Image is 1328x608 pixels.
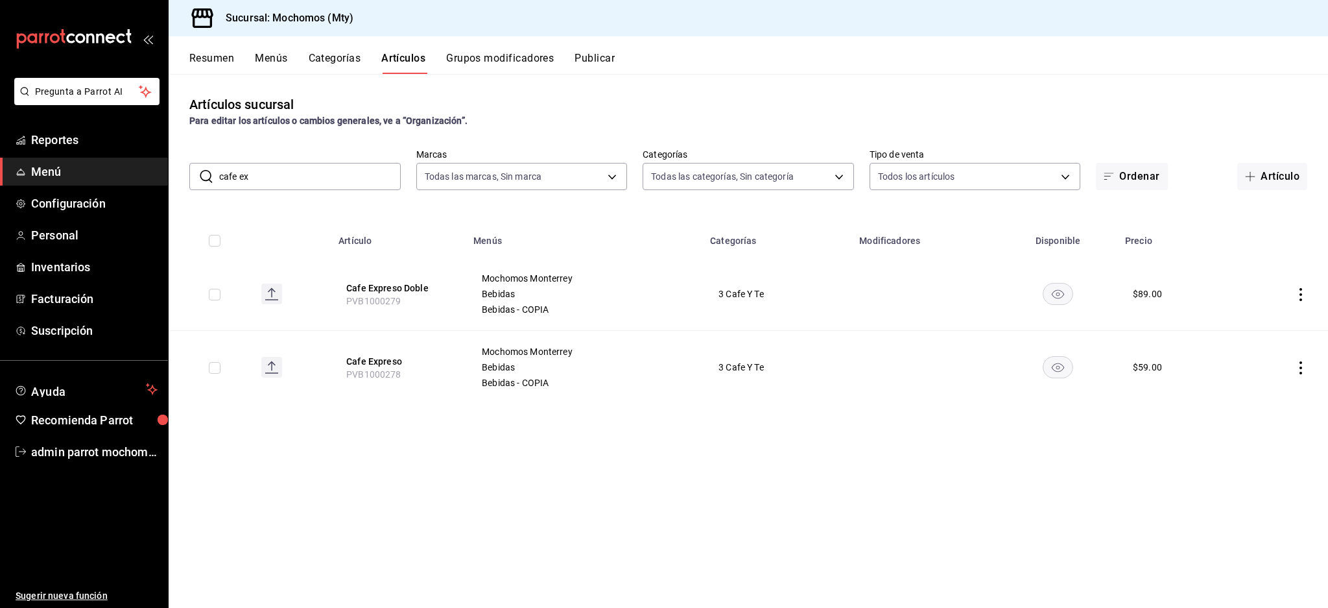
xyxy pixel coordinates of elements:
[31,290,158,308] span: Facturación
[466,216,702,258] th: Menús
[482,378,686,387] span: Bebidas - COPIA
[482,274,686,283] span: Mochomos Monterrey
[1294,288,1307,301] button: actions
[31,163,158,180] span: Menú
[718,363,835,372] span: 3 Cafe Y Te
[331,216,466,258] th: Artículo
[381,52,425,74] button: Artículos
[1117,216,1233,258] th: Precio
[143,34,153,44] button: open_drawer_menu
[346,296,401,306] span: PVB1000279
[189,52,234,74] button: Resumen
[482,305,686,314] span: Bebidas - COPIA
[851,216,999,258] th: Modificadores
[870,150,1081,159] label: Tipo de venta
[416,150,628,159] label: Marcas
[1133,361,1162,374] div: $ 59.00
[346,282,450,295] button: edit-product-location
[189,95,294,114] div: Artículos sucursal
[189,116,468,126] strong: Para editar los artículos o cambios generales, ve a “Organización”.
[309,52,361,74] button: Categorías
[1043,356,1073,378] button: availability-product
[878,170,955,183] span: Todos los artículos
[346,355,450,368] button: edit-product-location
[643,150,854,159] label: Categorías
[255,52,287,74] button: Menús
[35,85,139,99] span: Pregunta a Parrot AI
[189,52,1328,74] div: navigation tabs
[31,226,158,244] span: Personal
[1043,283,1073,305] button: availability-product
[651,170,794,183] span: Todas las categorías, Sin categoría
[16,589,158,603] span: Sugerir nueva función
[31,443,158,461] span: admin parrot mochomos
[1096,163,1167,190] button: Ordenar
[31,382,141,397] span: Ayuda
[482,289,686,298] span: Bebidas
[31,322,158,339] span: Suscripción
[215,10,353,26] h3: Sucursal: Mochomos (Mty)
[1133,287,1162,300] div: $ 89.00
[575,52,615,74] button: Publicar
[482,363,686,372] span: Bebidas
[702,216,851,258] th: Categorías
[1294,361,1307,374] button: actions
[31,411,158,429] span: Recomienda Parrot
[31,131,158,149] span: Reportes
[1237,163,1307,190] button: Artículo
[425,170,542,183] span: Todas las marcas, Sin marca
[31,258,158,276] span: Inventarios
[14,78,160,105] button: Pregunta a Parrot AI
[219,164,401,189] input: Buscar artículo
[9,94,160,108] a: Pregunta a Parrot AI
[999,216,1117,258] th: Disponible
[482,347,686,356] span: Mochomos Monterrey
[446,52,554,74] button: Grupos modificadores
[346,369,401,380] span: PVB1000278
[31,195,158,212] span: Configuración
[718,289,835,298] span: 3 Cafe Y Te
